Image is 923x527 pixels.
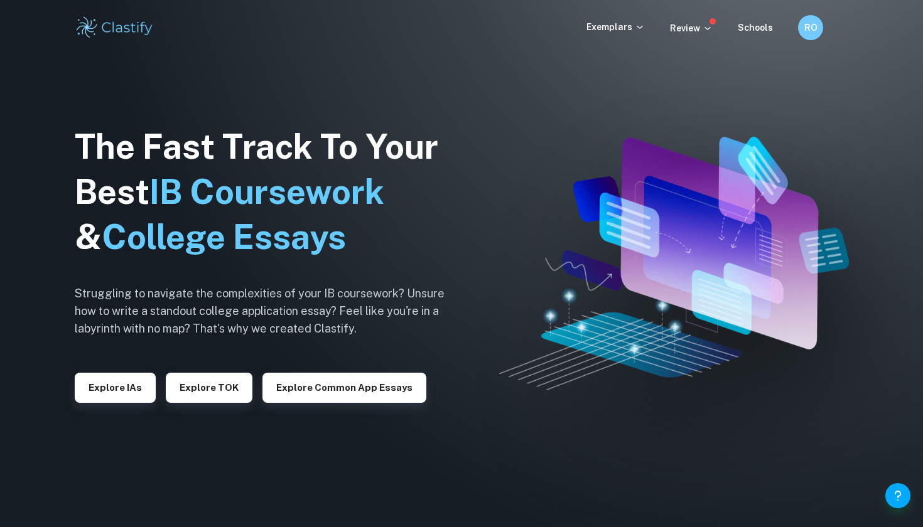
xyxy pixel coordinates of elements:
[75,373,156,403] button: Explore IAs
[499,137,850,390] img: Clastify hero
[149,172,384,211] span: IB Coursework
[166,373,252,403] button: Explore TOK
[166,381,252,393] a: Explore TOK
[798,15,823,40] button: RO
[262,373,426,403] button: Explore Common App essays
[670,21,713,35] p: Review
[885,483,910,508] button: Help and Feedback
[75,15,154,40] img: Clastify logo
[75,124,464,260] h1: The Fast Track To Your Best &
[804,21,818,35] h6: RO
[75,285,464,338] h6: Struggling to navigate the complexities of your IB coursework? Unsure how to write a standout col...
[75,381,156,393] a: Explore IAs
[102,217,346,257] span: College Essays
[262,381,426,393] a: Explore Common App essays
[738,23,773,33] a: Schools
[586,20,645,34] p: Exemplars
